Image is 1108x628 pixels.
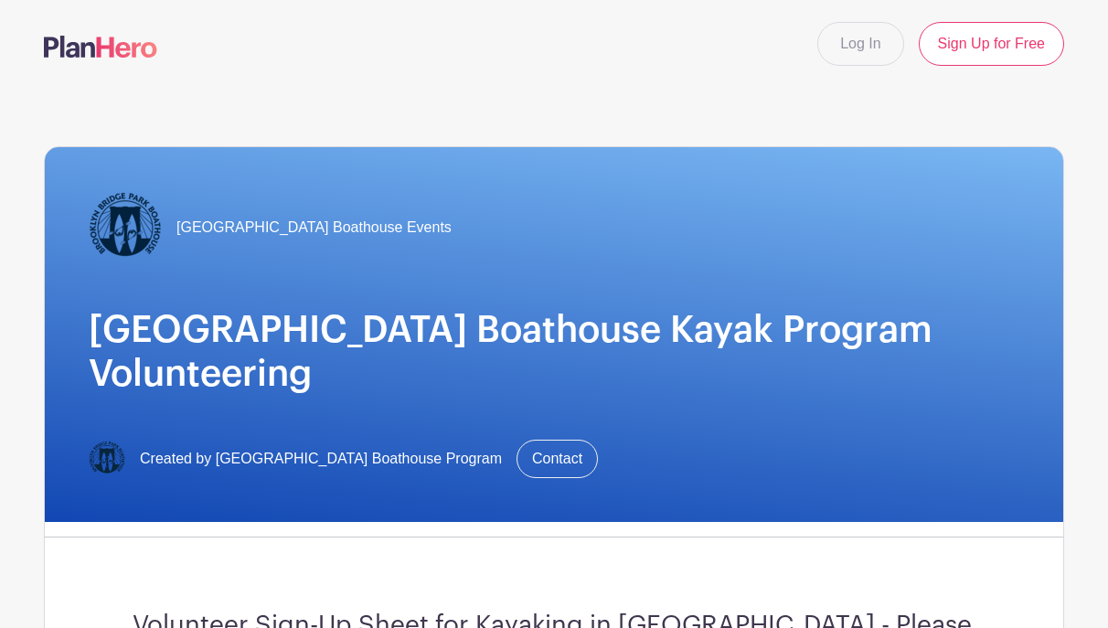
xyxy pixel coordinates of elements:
h1: [GEOGRAPHIC_DATA] Boathouse Kayak Program Volunteering [89,308,1019,396]
img: Logo-Title.png [89,441,125,477]
a: Log In [817,22,903,66]
a: Contact [517,440,598,478]
img: Logo-Title.png [89,191,162,264]
span: Created by [GEOGRAPHIC_DATA] Boathouse Program [140,448,502,470]
span: [GEOGRAPHIC_DATA] Boathouse Events [176,217,452,239]
a: Sign Up for Free [919,22,1064,66]
img: logo-507f7623f17ff9eddc593b1ce0a138ce2505c220e1c5a4e2b4648c50719b7d32.svg [44,36,157,58]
